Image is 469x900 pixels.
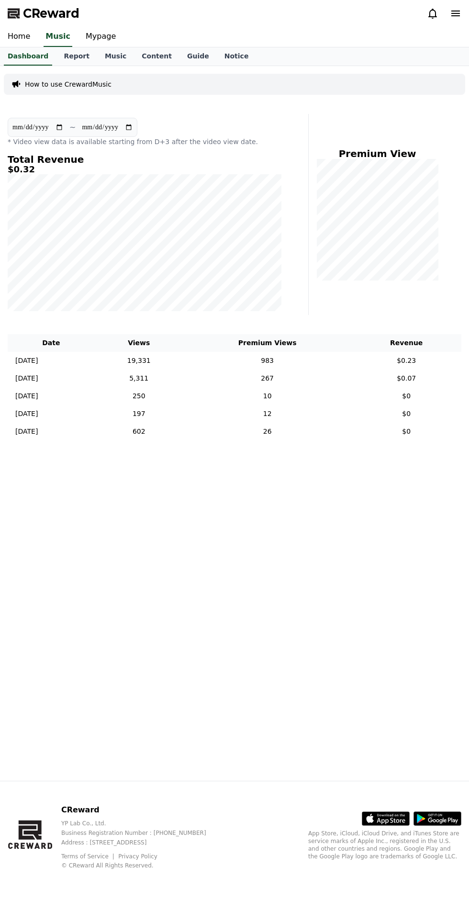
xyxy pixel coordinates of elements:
a: Content [134,47,179,66]
p: App Store, iCloud, iCloud Drive, and iTunes Store are service marks of Apple Inc., registered in ... [308,830,461,860]
p: ~ [69,122,76,133]
td: 983 [183,352,352,370]
p: Business Registration Number : [PHONE_NUMBER] [61,829,222,837]
td: 267 [183,370,352,387]
a: How to use CrewardMusic [25,79,112,89]
th: Views [95,334,183,352]
td: $0.23 [351,352,461,370]
a: Mypage [78,27,123,47]
a: Dashboard [4,47,52,66]
td: $0.07 [351,370,461,387]
td: $0 [351,405,461,423]
p: YP Lab Co., Ltd. [61,820,222,827]
a: Music [97,47,134,66]
th: Revenue [351,334,461,352]
a: CReward [8,6,79,21]
td: 197 [95,405,183,423]
td: 19,331 [95,352,183,370]
p: [DATE] [15,356,38,366]
p: [DATE] [15,391,38,401]
td: 250 [95,387,183,405]
td: 12 [183,405,352,423]
td: $0 [351,387,461,405]
a: Music [44,27,72,47]
a: Notice [217,47,257,66]
h5: $0.32 [8,165,281,174]
td: 602 [95,423,183,440]
a: Report [56,47,97,66]
a: Terms of Service [61,853,116,860]
a: Guide [179,47,217,66]
td: $0 [351,423,461,440]
th: Premium Views [183,334,352,352]
p: CReward [61,804,222,816]
p: [DATE] [15,427,38,437]
p: [DATE] [15,409,38,419]
h4: Premium View [316,148,438,159]
span: CReward [23,6,79,21]
td: 5,311 [95,370,183,387]
p: * Video view data is available starting from D+3 after the video view date. [8,137,281,146]
p: Address : [STREET_ADDRESS] [61,839,222,846]
td: 26 [183,423,352,440]
td: 10 [183,387,352,405]
p: [DATE] [15,373,38,383]
a: Privacy Policy [118,853,157,860]
th: Date [8,334,95,352]
p: © CReward All Rights Reserved. [61,862,222,869]
h4: Total Revenue [8,154,281,165]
